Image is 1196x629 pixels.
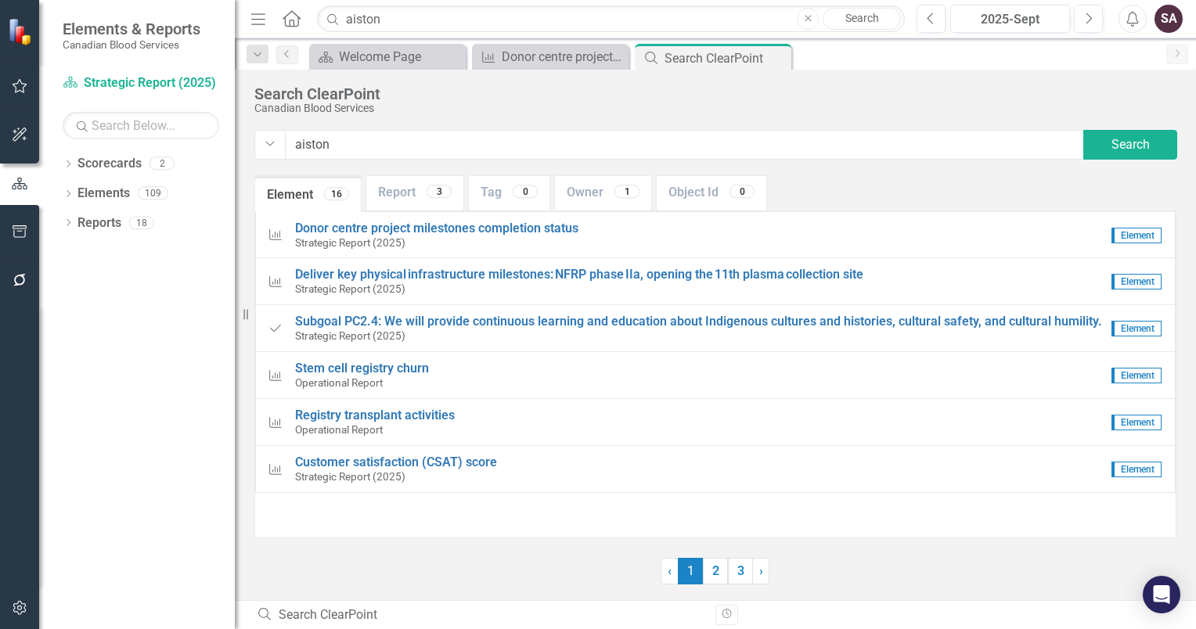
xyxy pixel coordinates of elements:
span: 1 [678,558,703,584]
span: Donor centre project milestones completion status [295,221,578,235]
small: Strategic Report (2025) [295,329,1104,343]
span: Customer satisfaction (CSAT) score [295,455,497,469]
div: 109 [138,187,168,200]
button: SA [1155,5,1183,33]
a: Customer satisfaction (CSAT) score [295,455,1104,470]
span: Element [1111,368,1162,383]
span: Deliver key physical infrastructure milestones: NFRP phase IIa, opening the 11th plasma collectio... [295,267,863,282]
input: Search Below... [63,112,219,139]
div: 2025-Sept [956,10,1065,29]
span: Registry transplant activities [295,408,455,422]
a: Object Id [657,176,766,210]
span: Element [1111,274,1162,289]
small: Canadian Blood Services [63,38,200,51]
a: Element [255,178,361,212]
div: Search ClearPoint [254,85,551,102]
a: Tag [469,176,549,210]
small: Strategic Report (2025) [295,236,1104,250]
span: Elements & Reports [63,20,200,38]
div: Donor centre project milestones completion status [502,47,625,66]
span: Element [1111,321,1162,336]
a: 3 [728,558,753,584]
a: Donor centre project milestones completion status [476,47,625,66]
a: Reports [77,214,121,232]
div: 3 [427,185,452,198]
a: Scorecards [77,155,142,173]
div: 16 [324,187,349,200]
a: Deliver key physical infrastructure milestones: NFRP phase IIa, opening the 11th plasma collectio... [295,267,1104,282]
span: Stem cell registry churn [295,361,429,376]
a: Owner [555,176,651,210]
input: Search ClearPoint... [317,5,905,33]
div: 18 [129,216,154,229]
span: Element [1111,228,1162,243]
div: 2 [149,157,175,171]
small: Operational Report [295,376,1104,390]
a: Welcome Page [313,47,462,66]
small: Strategic Report (2025) [295,282,1104,296]
span: ‹ [668,563,672,578]
a: Subgoal PC2.4: We will provide continuous learning and education about Indigenous cultures and hi... [295,314,1104,329]
a: Report [366,176,463,210]
button: 2025-Sept [950,5,1070,33]
div: Canadian Blood Services [254,102,551,114]
div: Search ClearPoint [257,606,704,624]
a: Registry transplant activities [295,408,1104,423]
div: 1 [614,185,639,198]
span: › [759,563,763,578]
span: Subgoal PC2.4: We will provide continuous learning and education about Indigenous cultures and hi... [295,314,1102,329]
a: Elements [77,185,130,203]
div: 0 [513,185,538,198]
a: Strategic Report (2025) [63,74,219,92]
div: Search ClearPoint [665,49,787,68]
span: Element [1111,415,1162,430]
input: Search for something... [285,130,1085,160]
div: 0 [729,185,755,198]
a: Donor centre project milestones completion status [295,221,1104,236]
span: Element [1111,462,1162,477]
a: Search [823,8,901,30]
small: Strategic Report (2025) [295,470,1104,483]
a: Stem cell registry churn [295,361,1104,376]
small: Operational Report [295,423,1104,437]
img: ClearPoint Strategy [8,18,35,45]
a: 2 [703,558,728,584]
div: Open Intercom Messenger [1143,576,1180,613]
button: Search [1083,130,1177,160]
div: Welcome Page [339,47,462,66]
